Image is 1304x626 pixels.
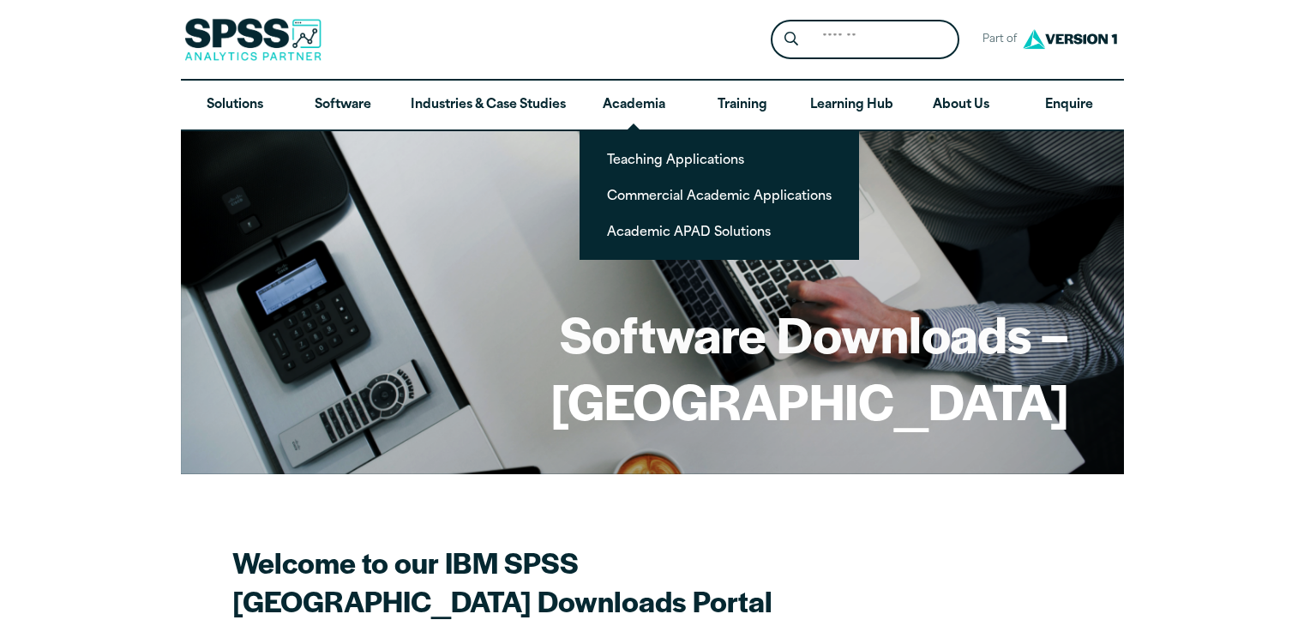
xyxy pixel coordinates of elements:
[593,143,845,175] a: Teaching Applications
[775,24,807,56] button: Search magnifying glass icon
[796,81,907,130] a: Learning Hub
[1019,23,1121,55] img: Version1 Logo
[232,543,832,620] h2: Welcome to our IBM SPSS [GEOGRAPHIC_DATA] Downloads Portal
[580,129,859,260] ul: Academia
[771,20,959,60] form: Site Header Search Form
[688,81,796,130] a: Training
[1015,81,1123,130] a: Enquire
[289,81,397,130] a: Software
[580,81,688,130] a: Academia
[784,32,798,46] svg: Search magnifying glass icon
[184,18,321,61] img: SPSS Analytics Partner
[593,215,845,247] a: Academic APAD Solutions
[236,300,1069,433] h1: Software Downloads – [GEOGRAPHIC_DATA]
[181,81,1124,130] nav: Desktop version of site main menu
[907,81,1015,130] a: About Us
[973,27,1019,52] span: Part of
[397,81,580,130] a: Industries & Case Studies
[181,81,289,130] a: Solutions
[593,179,845,211] a: Commercial Academic Applications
